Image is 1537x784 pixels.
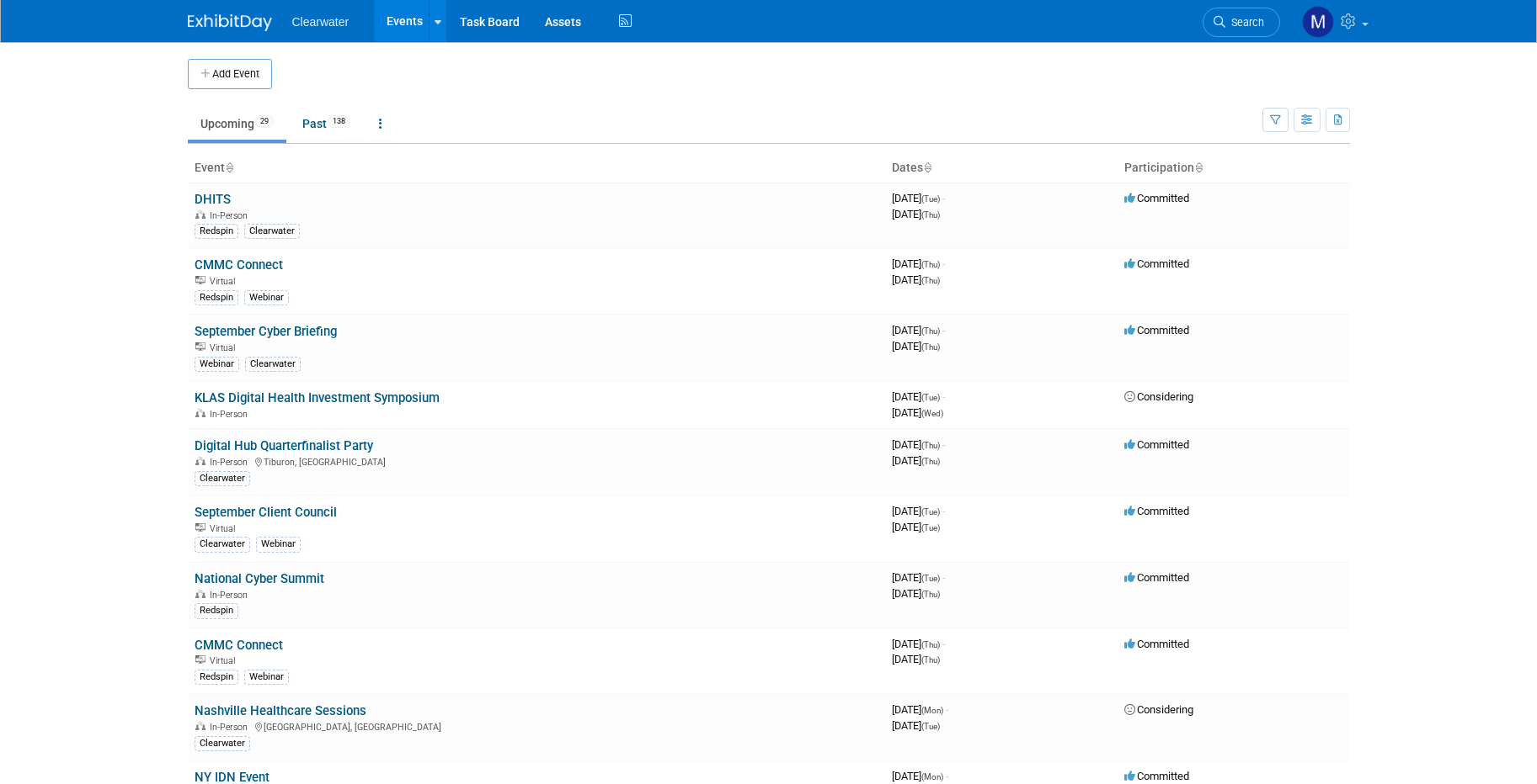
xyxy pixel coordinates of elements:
[885,154,1118,183] th: Dates
[195,454,878,468] div: Tiburon, [GEOGRAPHIC_DATA]
[1124,390,1193,403] span: Considering
[210,722,253,733] span: In-Person
[210,276,240,287] span: Virtual
[292,15,350,29] span: Clearwater
[195,324,337,339] a: September Cyber Briefing
[188,108,286,140] a: Upcoming29
[1194,161,1203,174] a: Sort by Participation Type
[892,390,945,403] span: [DATE]
[921,772,943,781] span: (Mon)
[942,257,945,270] span: -
[195,590,205,598] img: In-Person Event
[1124,438,1189,451] span: Committed
[942,192,945,204] span: -
[921,194,940,204] span: (Tue)
[210,457,253,468] span: In-Person
[921,441,940,450] span: (Thu)
[946,703,948,716] span: -
[892,324,945,336] span: [DATE]
[921,640,940,649] span: (Thu)
[1124,638,1189,650] span: Committed
[892,208,940,220] span: [DATE]
[921,574,940,583] span: (Tue)
[195,290,238,305] div: Redspin
[195,655,205,664] img: Virtual Event
[195,505,337,520] a: September Client Council
[195,276,205,284] img: Virtual Event
[195,638,283,653] a: CMMC Connect
[892,587,940,600] span: [DATE]
[1225,16,1264,29] span: Search
[195,670,238,685] div: Redspin
[892,273,940,286] span: [DATE]
[188,14,272,31] img: ExhibitDay
[942,390,945,403] span: -
[195,210,205,219] img: In-Person Event
[892,454,940,467] span: [DATE]
[256,537,301,552] div: Webinar
[892,653,940,665] span: [DATE]
[892,406,943,419] span: [DATE]
[1124,324,1189,336] span: Committed
[1124,192,1189,204] span: Committed
[942,638,945,650] span: -
[923,161,931,174] a: Sort by Start Date
[1124,703,1193,716] span: Considering
[942,438,945,451] span: -
[195,603,238,618] div: Redspin
[195,703,366,718] a: Nashville Healthcare Sessions
[921,409,943,418] span: (Wed)
[255,115,274,128] span: 29
[892,505,945,517] span: [DATE]
[195,457,205,465] img: In-Person Event
[328,115,350,128] span: 138
[892,770,948,782] span: [DATE]
[892,571,945,584] span: [DATE]
[892,340,940,352] span: [DATE]
[1118,154,1350,183] th: Participation
[210,655,240,666] span: Virtual
[1203,8,1280,37] a: Search
[195,722,205,730] img: In-Person Event
[921,523,940,532] span: (Tue)
[1124,571,1189,584] span: Committed
[195,409,205,417] img: In-Person Event
[942,324,945,336] span: -
[210,342,240,353] span: Virtual
[210,409,253,420] span: In-Person
[892,521,940,533] span: [DATE]
[245,357,301,372] div: Clearwater
[195,537,250,552] div: Clearwater
[210,523,240,534] span: Virtual
[195,523,205,532] img: Virtual Event
[921,260,940,269] span: (Thu)
[1124,505,1189,517] span: Committed
[244,224,300,239] div: Clearwater
[921,393,940,402] span: (Tue)
[942,505,945,517] span: -
[195,342,205,351] img: Virtual Event
[1302,6,1334,38] img: Monica Pastor
[195,357,239,372] div: Webinar
[921,706,943,715] span: (Mon)
[892,257,945,270] span: [DATE]
[210,210,253,221] span: In-Person
[892,719,940,732] span: [DATE]
[210,590,253,601] span: In-Person
[921,590,940,599] span: (Thu)
[188,154,885,183] th: Event
[946,770,948,782] span: -
[1124,257,1189,270] span: Committed
[921,457,940,466] span: (Thu)
[921,655,940,665] span: (Thu)
[195,390,440,405] a: KLAS Digital Health Investment Symposium
[195,471,250,486] div: Clearwater
[195,192,231,207] a: DHITS
[921,210,940,220] span: (Thu)
[195,736,250,751] div: Clearwater
[921,276,940,285] span: (Thu)
[921,722,940,731] span: (Tue)
[195,719,878,733] div: [GEOGRAPHIC_DATA], [GEOGRAPHIC_DATA]
[195,257,283,273] a: CMMC Connect
[195,571,324,586] a: National Cyber Summit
